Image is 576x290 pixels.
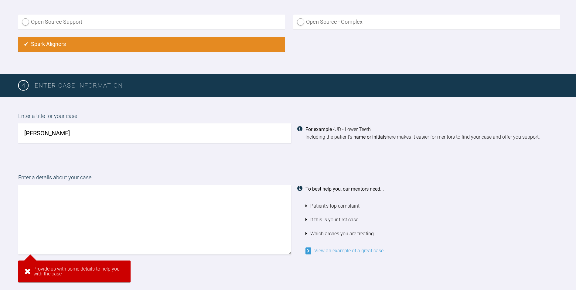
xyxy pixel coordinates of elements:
li: If this is your first case [305,213,558,227]
label: Spark Aligners [18,37,285,52]
h3: Enter case information [35,81,558,90]
label: Enter a title for your case [18,112,558,124]
div: Provide us with some details to help you with the case [18,261,131,282]
strong: To best help you, our mentors need... [305,186,384,192]
a: View an example of a great case [305,248,383,254]
label: Enter a details about your case [18,173,558,185]
li: Which arches you are treating [305,227,558,241]
label: Open Source - Complex [293,15,560,29]
span: 4 [18,80,29,91]
li: Patient's top complaint [305,199,558,213]
div: 'JD - Lower Teeth'. Including the patient's here makes it easier for mentors to find your case an... [305,126,558,141]
strong: For example - [305,126,334,132]
label: Open Source Support [18,15,285,29]
input: JD - Lower Teeth [18,123,291,143]
strong: name or initials [353,134,387,140]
